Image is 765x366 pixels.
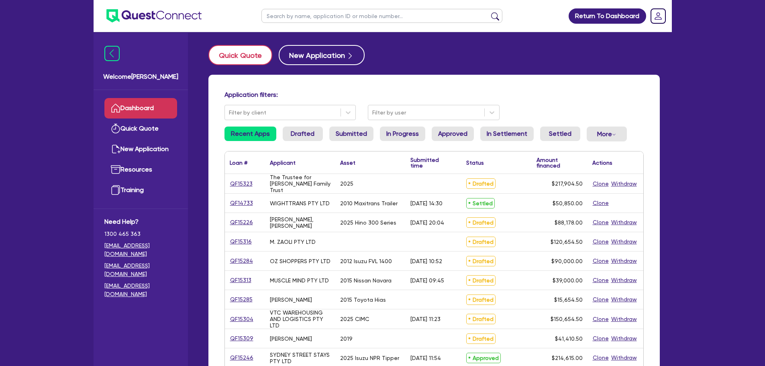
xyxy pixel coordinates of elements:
[270,239,316,245] div: M. ZAOLI PTY LTD
[592,353,609,362] button: Clone
[230,334,254,343] a: QF15309
[340,316,369,322] div: 2025 CIMC
[270,160,296,166] div: Applicant
[569,8,646,24] a: Return To Dashboard
[551,239,583,245] span: $120,654.50
[480,127,534,141] a: In Settlement
[592,295,609,304] button: Clone
[270,352,330,364] div: SYDNEY STREET STAYS PTY LTD
[230,237,252,246] a: QF15316
[611,256,637,266] button: Withdraw
[230,198,253,208] a: QF14733
[104,180,177,200] a: Training
[340,180,353,187] div: 2025
[432,127,474,141] a: Approved
[329,127,373,141] a: Submitted
[340,219,396,226] div: 2025 Hino 300 Series
[611,295,637,304] button: Withdraw
[340,296,386,303] div: 2015 Toyota Hias
[340,355,399,361] div: 2025 Isuzu NPR Tipper
[230,276,252,285] a: QF15313
[611,218,637,227] button: Withdraw
[410,200,443,207] div: [DATE] 14:30
[270,309,330,329] div: VTC WAREHOUSING AND LOGISTICS PTY LTD
[230,179,253,188] a: QF15323
[555,219,583,226] span: $88,178.00
[587,127,627,141] button: Dropdown toggle
[466,160,484,166] div: Status
[270,258,330,264] div: OZ SHOPPERS PTY LTD
[466,353,501,363] span: Approved
[611,334,637,343] button: Withdraw
[380,127,425,141] a: In Progress
[230,295,253,304] a: QF15285
[592,179,609,188] button: Clone
[340,160,355,166] div: Asset
[410,277,444,284] div: [DATE] 09:45
[270,296,312,303] div: [PERSON_NAME]
[104,282,177,299] a: [EMAIL_ADDRESS][DOMAIN_NAME]
[466,178,496,189] span: Drafted
[230,256,253,266] a: QF15284
[540,127,580,141] a: Settled
[553,200,583,207] span: $50,850.00
[340,200,398,207] div: 2010 Maxitrans Trailer
[230,315,254,324] a: QF15304
[466,294,496,305] span: Drafted
[466,314,496,324] span: Drafted
[104,139,177,159] a: New Application
[340,335,353,342] div: 2019
[466,275,496,286] span: Drafted
[466,333,496,344] span: Drafted
[340,277,392,284] div: 2015 Nissan Navara
[555,335,583,342] span: $41,410.50
[592,334,609,343] button: Clone
[208,45,272,65] button: Quick Quote
[410,258,442,264] div: [DATE] 10:52
[279,45,365,65] a: New Application
[410,157,449,168] div: Submitted time
[537,157,583,168] div: Amount financed
[466,217,496,228] span: Drafted
[111,185,120,195] img: training
[592,218,609,227] button: Clone
[592,315,609,324] button: Clone
[230,218,253,227] a: QF15226
[553,277,583,284] span: $39,000.00
[270,174,330,193] div: The Trustee for [PERSON_NAME] Family Trust
[592,237,609,246] button: Clone
[104,217,177,227] span: Need Help?
[104,230,177,238] span: 1300 465 363
[270,277,329,284] div: MUSCLE MIND PTY LTD
[270,200,330,207] div: WIGHTTRANS PTY LTD
[111,165,120,174] img: resources
[592,198,609,208] button: Clone
[104,262,177,278] a: [EMAIL_ADDRESS][DOMAIN_NAME]
[103,72,178,82] span: Welcome [PERSON_NAME]
[230,353,254,362] a: QF15246
[410,355,441,361] div: [DATE] 11:54
[592,160,612,166] div: Actions
[551,258,583,264] span: $90,000.00
[410,316,441,322] div: [DATE] 11:23
[104,119,177,139] a: Quick Quote
[611,179,637,188] button: Withdraw
[592,276,609,285] button: Clone
[111,144,120,154] img: new-application
[611,237,637,246] button: Withdraw
[270,335,312,342] div: [PERSON_NAME]
[611,315,637,324] button: Withdraw
[104,241,177,258] a: [EMAIL_ADDRESS][DOMAIN_NAME]
[611,276,637,285] button: Withdraw
[224,91,644,98] h4: Application filters:
[283,127,323,141] a: Drafted
[611,353,637,362] button: Withdraw
[552,355,583,361] span: $214,615.00
[208,45,279,65] a: Quick Quote
[104,46,120,61] img: icon-menu-close
[592,256,609,266] button: Clone
[111,124,120,133] img: quick-quote
[466,256,496,266] span: Drafted
[466,237,496,247] span: Drafted
[551,316,583,322] span: $150,654.50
